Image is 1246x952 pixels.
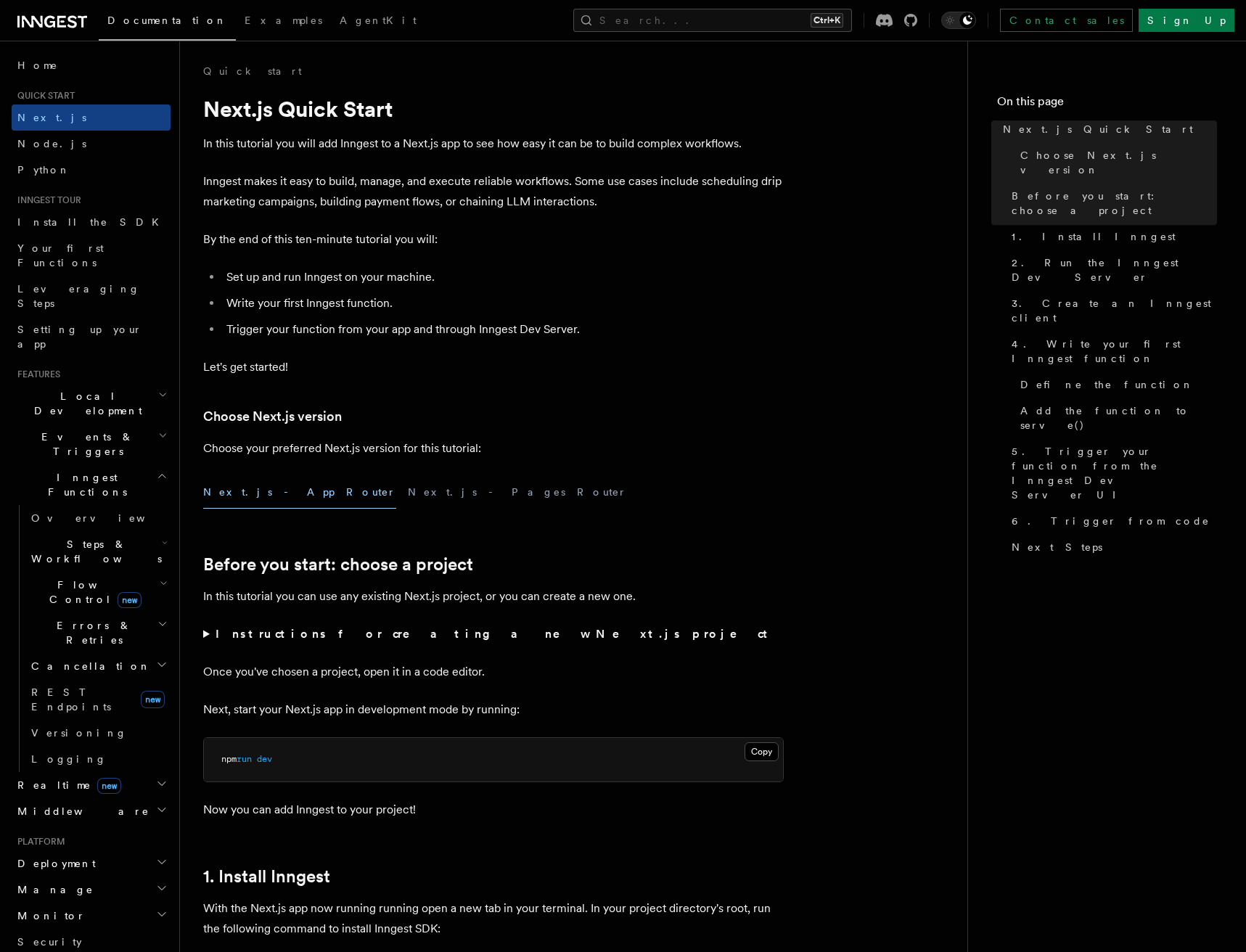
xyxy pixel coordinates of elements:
a: Sign Up [1139,9,1234,32]
a: 4. Write your first Inngest function [1006,331,1217,372]
a: Before you start: choose a project [1006,183,1217,223]
span: Before you start: choose a project [1012,189,1217,218]
span: 3. Create an Inngest client [1012,296,1217,325]
h1: Next.js Quick Start [203,96,784,122]
a: Choose Next.js version [1015,142,1217,183]
a: Choose Next.js version [203,406,342,427]
span: Add the function to serve() [1020,403,1217,432]
span: Documentation [107,15,227,26]
button: Errors & Retries [25,612,171,653]
span: Node.js [17,138,86,149]
a: Python [12,157,171,183]
span: REST Endpoints [31,686,111,713]
button: Next.js - App Router [203,476,396,509]
span: Examples [245,15,322,26]
span: Home [17,58,58,73]
a: Logging [25,746,171,772]
a: Home [12,52,171,78]
a: AgentKit [331,4,425,39]
a: Next Steps [1006,534,1217,560]
button: Next.js - Pages Router [408,476,627,509]
span: Versioning [31,727,127,739]
span: new [141,691,165,708]
li: Trigger your function from your app and through Inngest Dev Server. [222,319,784,340]
span: AgentKit [340,15,417,26]
a: Leveraging Steps [12,276,171,316]
li: Write your first Inngest function. [222,293,784,313]
span: Manage [12,882,94,897]
a: REST Endpointsnew [25,679,171,720]
p: Choose your preferred Next.js version for this tutorial: [203,438,784,459]
span: Define the function [1020,377,1194,392]
span: Install the SDK [17,216,168,228]
span: Overview [31,512,181,524]
a: Versioning [25,720,171,746]
span: Your first Functions [17,242,104,268]
span: 1. Install Inngest [1012,229,1176,244]
p: With the Next.js app now running running open a new tab in your terminal. In your project directo... [203,898,784,939]
a: 6. Trigger from code [1006,508,1217,534]
a: 1. Install Inngest [203,866,330,887]
a: 1. Install Inngest [1006,223,1217,250]
span: new [97,778,121,794]
a: 5. Trigger your function from the Inngest Dev Server UI [1006,438,1217,508]
span: 2. Run the Inngest Dev Server [1012,255,1217,284]
p: Once you've chosen a project, open it in a code editor. [203,662,784,682]
span: Setting up your app [17,324,142,350]
span: Cancellation [25,659,151,673]
span: Events & Triggers [12,430,158,459]
p: By the end of this ten-minute tutorial you will: [203,229,784,250]
span: dev [257,754,272,764]
span: Logging [31,753,107,765]
strong: Instructions for creating a new Next.js project [216,627,774,641]
summary: Instructions for creating a new Next.js project [203,624,784,644]
button: Middleware [12,798,171,824]
button: Flow Controlnew [25,572,171,612]
a: Contact sales [1000,9,1133,32]
p: Now you can add Inngest to your project! [203,800,784,820]
button: Cancellation [25,653,171,679]
span: Deployment [12,856,96,871]
button: Manage [12,877,171,903]
a: Next.js Quick Start [997,116,1217,142]
span: new [118,592,142,608]
a: Next.js [12,104,171,131]
span: Next.js Quick Start [1003,122,1193,136]
a: Define the function [1015,372,1217,398]
p: In this tutorial you can use any existing Next.js project, or you can create a new one. [203,586,784,607]
span: Leveraging Steps [17,283,140,309]
span: Local Development [12,389,158,418]
li: Set up and run Inngest on your machine. [222,267,784,287]
button: Events & Triggers [12,424,171,464]
p: Inngest makes it easy to build, manage, and execute reliable workflows. Some use cases include sc... [203,171,784,212]
a: 3. Create an Inngest client [1006,290,1217,331]
div: Inngest Functions [12,505,171,772]
span: Steps & Workflows [25,537,162,566]
button: Copy [745,742,779,761]
a: Examples [236,4,331,39]
span: Next.js [17,112,86,123]
span: Features [12,369,60,380]
span: 6. Trigger from code [1012,514,1210,528]
a: Setting up your app [12,316,171,357]
a: Overview [25,505,171,531]
p: Let's get started! [203,357,784,377]
span: Middleware [12,804,149,818]
a: Quick start [203,64,302,78]
a: 2. Run the Inngest Dev Server [1006,250,1217,290]
a: Documentation [99,4,236,41]
span: 4. Write your first Inngest function [1012,337,1217,366]
p: In this tutorial you will add Inngest to a Next.js app to see how easy it can be to build complex... [203,134,784,154]
a: Before you start: choose a project [203,554,473,575]
button: Realtimenew [12,772,171,798]
a: Add the function to serve() [1015,398,1217,438]
button: Search...Ctrl+K [573,9,852,32]
span: run [237,754,252,764]
h4: On this page [997,93,1217,116]
button: Deployment [12,850,171,877]
a: Install the SDK [12,209,171,235]
span: npm [221,754,237,764]
span: 5. Trigger your function from the Inngest Dev Server UI [1012,444,1217,502]
button: Monitor [12,903,171,929]
a: Node.js [12,131,171,157]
